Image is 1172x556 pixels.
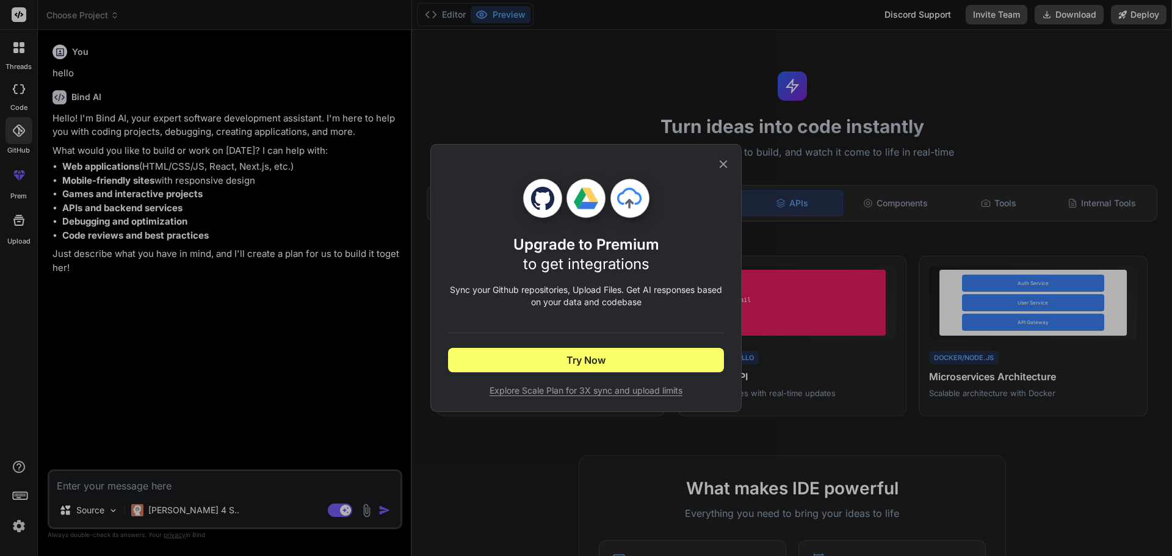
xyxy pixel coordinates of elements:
[523,255,649,273] span: to get integrations
[448,348,724,372] button: Try Now
[513,235,659,274] h1: Upgrade to Premium
[566,353,606,367] span: Try Now
[448,385,724,397] span: Explore Scale Plan for 3X sync and upload limits
[448,284,724,308] p: Sync your Github repositories, Upload Files. Get AI responses based on your data and codebase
